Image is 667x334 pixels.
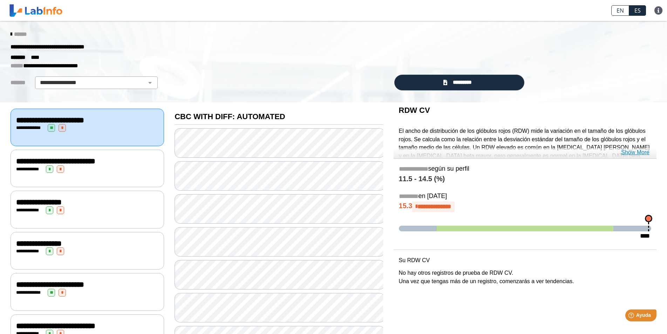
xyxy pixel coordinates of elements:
[399,175,651,183] h4: 11.5 - 14.5 (%)
[399,256,651,265] p: Su RDW CV
[629,5,646,16] a: ES
[175,112,285,121] b: CBC WITH DIFF: AUTOMATED
[399,106,430,115] b: RDW CV
[399,127,651,169] p: El ancho de distribución de los glóbulos rojos (RDW) mide la variación en el tamaño de los glóbul...
[399,165,651,173] h5: según su perfil
[611,5,629,16] a: EN
[399,269,651,286] p: No hay otros registros de prueba de RDW CV. Una vez que tengas más de un registro, comenzarás a v...
[399,202,651,212] h4: 15.3
[605,307,659,326] iframe: Help widget launcher
[399,192,651,200] h5: en [DATE]
[621,148,649,157] a: Show More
